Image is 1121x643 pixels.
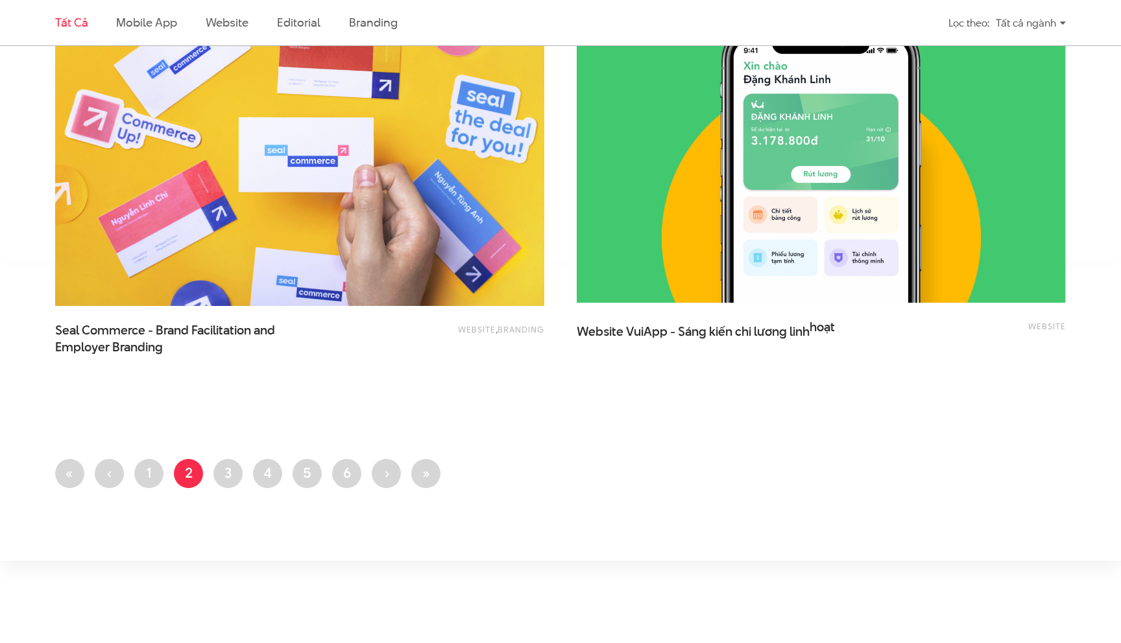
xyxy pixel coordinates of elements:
a: Mobile app [116,14,176,30]
span: › [384,463,389,482]
a: 6 [332,459,361,488]
a: Website VuiApp - Sáng kiến chi lương linhhoạt [577,319,836,351]
a: Tất cả [55,14,88,30]
a: Seal Commerce - Brand Facilitation andEmployer Branding [55,322,315,355]
a: Editorial [277,14,320,30]
a: 5 [293,459,322,488]
a: 1 [134,459,163,488]
div: , [348,322,544,348]
span: Employer Branding [55,339,163,356]
a: Website [458,323,496,335]
div: Tất cả ngành [996,12,1066,34]
span: Seal Commerce - Brand Facilitation and [55,322,315,355]
a: Branding [498,323,544,335]
span: hoạt [810,319,835,336]
a: 3 [213,459,243,488]
span: « [66,463,74,482]
a: Branding [349,14,397,30]
div: Lọc theo: [948,12,989,34]
a: 4 [253,459,282,488]
span: Website VuiApp - Sáng kiến chi lương linh [577,319,836,351]
span: » [422,463,430,482]
a: Website [1028,320,1066,332]
a: Website [206,14,248,30]
span: ‹ [107,463,112,482]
